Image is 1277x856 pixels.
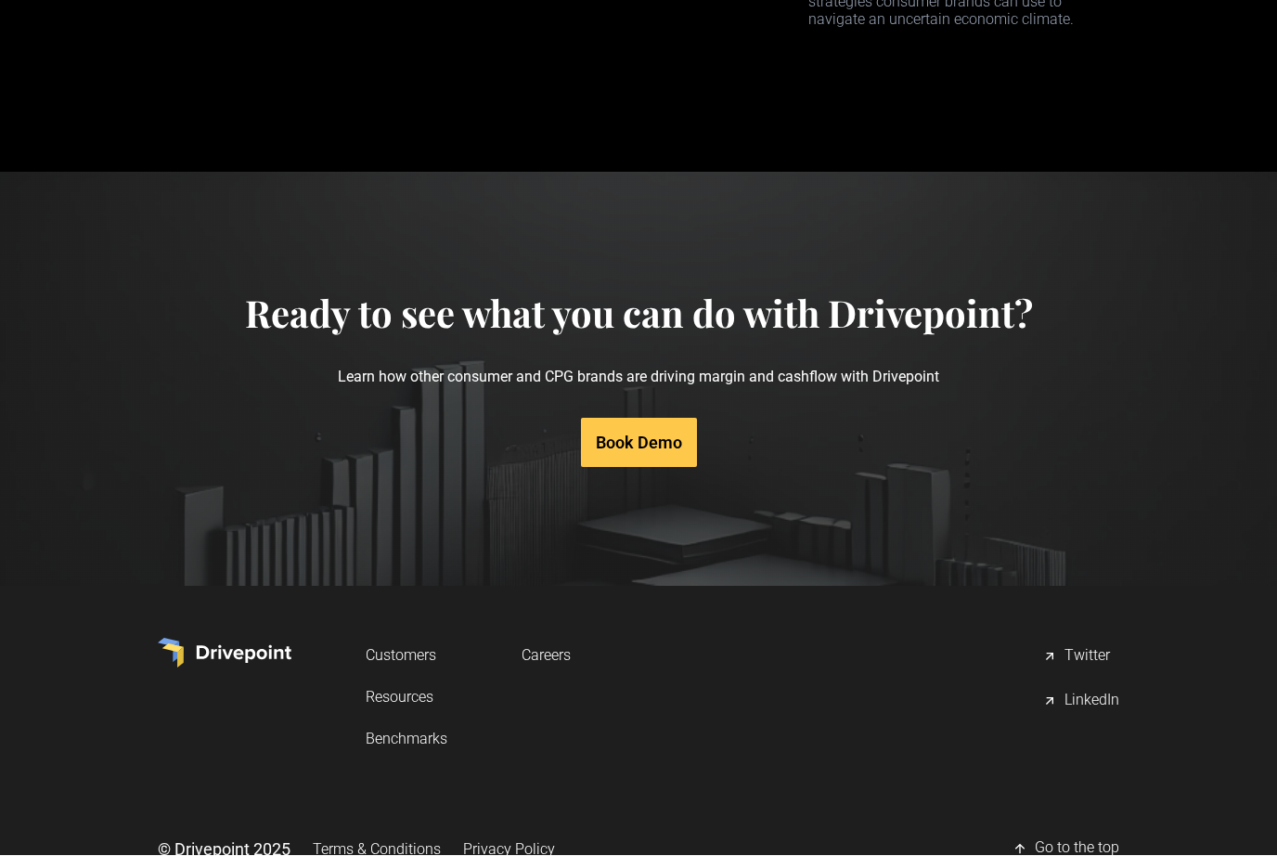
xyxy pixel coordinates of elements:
a: Resources [366,681,447,715]
a: Benchmarks [366,722,447,757]
div: Twitter [1064,646,1110,668]
a: Customers [366,639,447,673]
a: Twitter [1042,639,1119,676]
h4: Ready to see what you can do with Drivepoint? [245,292,1033,336]
a: LinkedIn [1042,683,1119,720]
p: Learn how other consumer and CPG brands are driving margin and cashflow with Drivepoint [245,336,1033,419]
a: Book Demo [581,419,697,468]
div: LinkedIn [1064,691,1119,713]
a: Careers [522,639,571,673]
